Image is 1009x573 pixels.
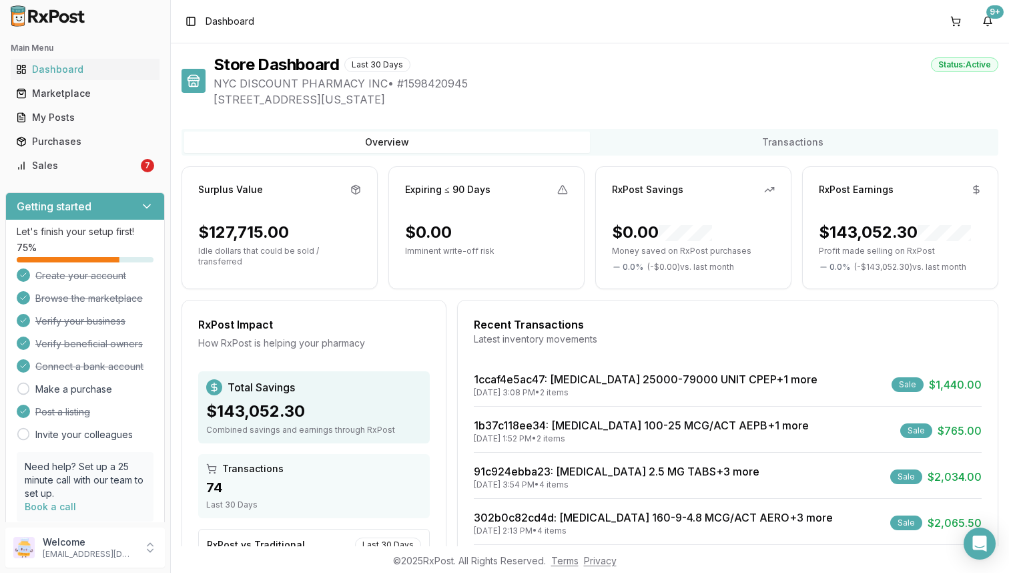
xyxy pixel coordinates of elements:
span: $1,440.00 [929,377,982,393]
div: Sales [16,159,138,172]
div: $143,052.30 [819,222,971,243]
span: NYC DISCOUNT PHARMACY INC • # 1598420945 [214,75,998,91]
p: Welcome [43,536,135,549]
div: My Posts [16,111,154,124]
span: $2,065.50 [928,515,982,531]
a: Marketplace [11,81,159,106]
div: RxPost Savings [612,183,683,196]
div: RxPost Earnings [819,183,894,196]
span: Dashboard [206,15,254,28]
div: Open Intercom Messenger [964,528,996,560]
img: RxPost Logo [5,5,91,27]
a: Terms [551,555,579,566]
a: 302b0c82cd4d: [MEDICAL_DATA] 160-9-4.8 MCG/ACT AERO+3 more [474,511,833,524]
span: 0.0 % [623,262,643,272]
div: $0.00 [612,222,712,243]
a: Invite your colleagues [35,428,133,441]
span: Create your account [35,269,126,282]
div: Status: Active [931,57,998,72]
img: User avatar [13,537,35,558]
div: Last 30 Days [206,500,422,510]
span: $765.00 [938,423,982,439]
button: Sales7 [5,155,165,176]
a: Dashboard [11,57,159,81]
span: Verify beneficial owners [35,337,143,351]
span: Total Savings [228,379,295,395]
a: My Posts [11,106,159,130]
p: Need help? Set up a 25 minute call with our team to set up. [25,460,145,500]
div: Combined savings and earnings through RxPost [206,425,422,435]
nav: breadcrumb [206,15,254,28]
div: Expiring ≤ 90 Days [405,183,490,196]
button: Dashboard [5,59,165,80]
span: Transactions [222,462,284,475]
div: Purchases [16,135,154,148]
p: [EMAIL_ADDRESS][DOMAIN_NAME] [43,549,135,560]
div: 7 [141,159,154,172]
span: Connect a bank account [35,360,143,373]
div: [DATE] 1:52 PM • 2 items [474,433,809,444]
span: ( - $0.00 ) vs. last month [647,262,734,272]
div: [DATE] 3:54 PM • 4 items [474,480,759,490]
div: Surplus Value [198,183,263,196]
a: Privacy [584,555,617,566]
div: Sale [892,377,924,392]
button: Overview [184,132,590,153]
div: 74 [206,478,422,497]
a: 1ccaf4e5ac47: [MEDICAL_DATA] 25000-79000 UNIT CPEP+1 more [474,373,817,386]
div: $143,052.30 [206,401,422,422]
div: RxPost Impact [198,317,430,333]
button: 9+ [977,11,998,32]
div: 9+ [986,5,1004,19]
p: Imminent write-off risk [405,246,568,256]
a: Sales7 [11,154,159,178]
button: Marketplace [5,83,165,104]
div: How RxPost is helping your pharmacy [198,337,430,350]
div: Marketplace [16,87,154,100]
div: [DATE] 3:08 PM • 2 items [474,387,817,398]
div: [DATE] 2:13 PM • 4 items [474,526,833,536]
a: 91c924ebba23: [MEDICAL_DATA] 2.5 MG TABS+3 more [474,465,759,478]
p: Let's finish your setup first! [17,225,153,238]
p: Idle dollars that could be sold / transferred [198,246,361,267]
h3: Getting started [17,198,91,214]
span: 75 % [17,241,37,254]
span: Post a listing [35,405,90,419]
button: Purchases [5,131,165,152]
span: Verify your business [35,315,125,328]
span: 0.0 % [829,262,850,272]
a: Purchases [11,130,159,154]
button: Transactions [590,132,996,153]
p: Profit made selling on RxPost [819,246,982,256]
div: $127,715.00 [198,222,289,243]
div: RxPost vs Traditional [207,538,305,552]
div: Recent Transactions [474,317,982,333]
div: Latest inventory movements [474,333,982,346]
h2: Main Menu [11,43,159,53]
div: Last 30 Days [355,538,421,552]
a: Book a call [25,501,76,512]
div: Dashboard [16,63,154,76]
div: Sale [890,469,922,484]
p: Money saved on RxPost purchases [612,246,775,256]
span: $2,034.00 [928,469,982,485]
div: $0.00 [405,222,452,243]
a: 1b37c118ee34: [MEDICAL_DATA] 100-25 MCG/ACT AEPB+1 more [474,419,809,432]
h1: Store Dashboard [214,54,339,75]
div: Sale [890,516,922,530]
span: [STREET_ADDRESS][US_STATE] [214,91,998,108]
span: Browse the marketplace [35,292,143,305]
div: Sale [900,423,932,438]
button: My Posts [5,107,165,128]
div: Last 30 Days [344,57,410,72]
a: Make a purchase [35,383,112,396]
span: ( - $143,052.30 ) vs. last month [854,262,966,272]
